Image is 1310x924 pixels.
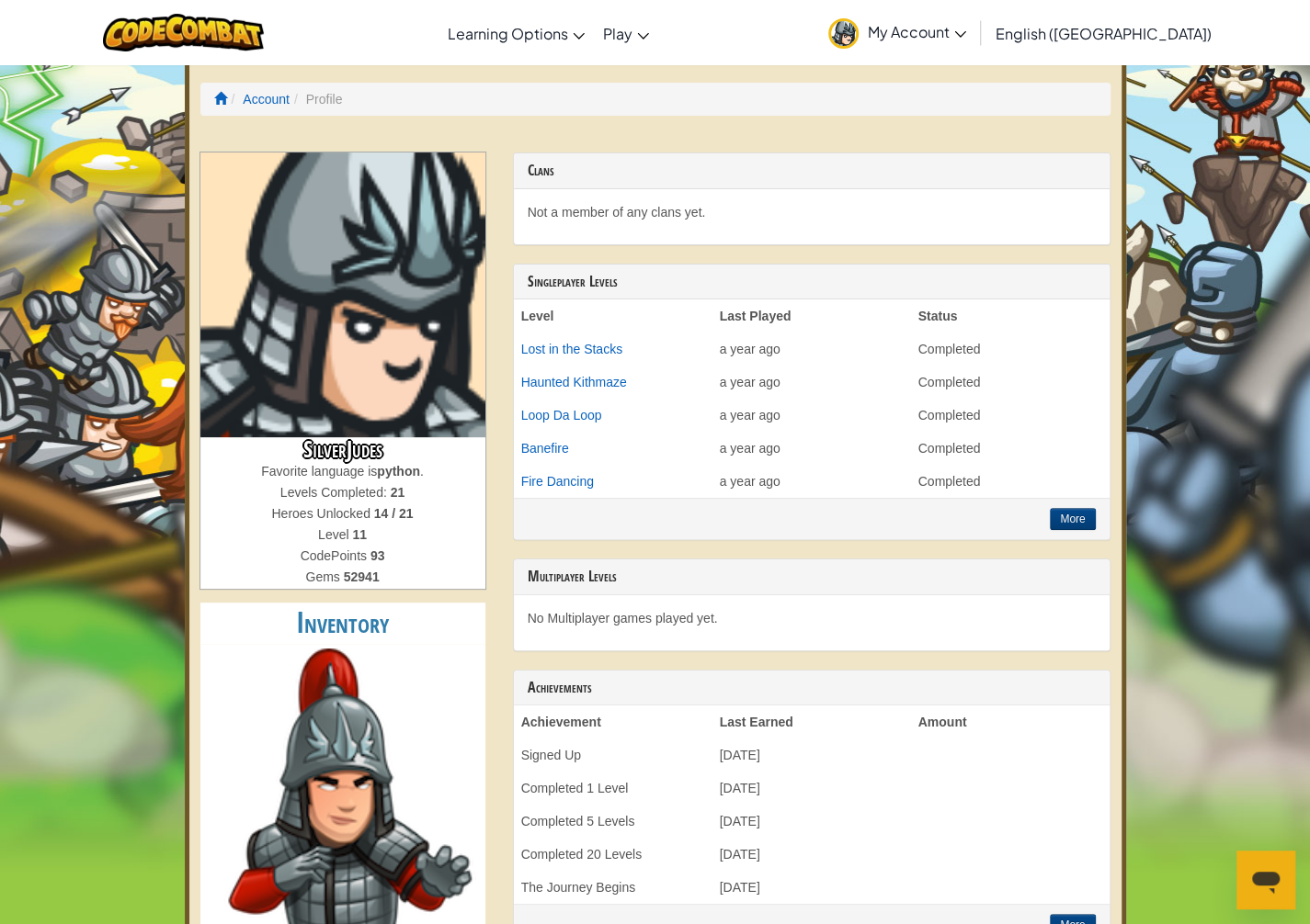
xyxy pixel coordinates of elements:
strong: 21 [391,485,405,500]
td: a year ago [712,432,911,465]
h3: Achievements [528,680,1096,696]
span: Levels Completed: [280,485,391,500]
a: Banefire [521,441,569,456]
span: Gems [305,569,343,584]
th: Achievement [514,705,712,738]
span: English ([GEOGRAPHIC_DATA]) [996,24,1212,43]
h2: Inventory [200,603,485,644]
a: Account [243,92,290,107]
span: . [420,464,424,479]
h3: Clans [528,163,1096,179]
td: a year ago [712,399,911,432]
strong: 93 [370,548,385,563]
td: Completed 20 Levels [514,838,712,871]
a: Play [594,8,658,58]
th: Last Played [712,299,911,332]
strong: 52941 [344,569,380,584]
td: Completed [911,399,1110,432]
strong: python [377,464,420,479]
span: Favorite language is [261,464,377,479]
h3: SilverJudes [200,437,485,462]
span: Play [603,24,632,43]
th: Status [911,299,1110,332]
h3: Multiplayer Levels [528,569,1096,585]
strong: 14 / 21 [374,506,414,521]
th: Amount [911,705,1110,738]
td: Completed [911,465,1110,498]
span: Level [318,527,352,542]
td: [DATE] [712,838,911,871]
a: English ([GEOGRAPHIC_DATA]) [986,8,1221,58]
span: Learning Options [448,24,568,43]
td: a year ago [712,366,911,399]
span: Heroes Unlocked [271,506,373,521]
img: CodeCombat logo [103,14,264,51]
span: CodePoints [301,548,370,563]
iframe: Button to launch messaging window [1236,851,1295,909]
td: [DATE] [712,772,911,805]
a: Haunted Kithmaze [521,375,627,389]
td: The Journey Begins [514,871,712,904]
strong: 11 [352,527,367,542]
td: Completed [911,366,1110,399]
a: My Account [819,4,975,62]
td: [DATE] [712,871,911,904]
td: Completed 1 Level [514,772,712,805]
button: More [1050,508,1095,530]
td: a year ago [712,465,911,498]
td: Completed 5 Levels [514,805,712,838]
li: Profile [290,90,342,108]
td: Completed [911,432,1110,465]
td: a year ago [712,332,911,366]
p: Not a member of any clans yet. [528,203,1096,221]
a: Learning Options [439,8,594,58]
a: Fire Dancing [521,474,594,489]
td: Completed [911,332,1110,366]
span: My Account [868,22,966,41]
td: [DATE] [712,805,911,838]
th: Last Earned [712,705,911,738]
td: Signed Up [514,738,712,772]
td: [DATE] [712,738,911,772]
th: Level [514,299,712,332]
a: Loop Da Loop [521,408,602,423]
a: Lost in the Stacks [521,342,623,356]
h3: Singleplayer Levels [528,274,1096,290]
p: No Multiplayer games played yet. [528,609,1096,627]
img: avatar [828,18,859,49]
